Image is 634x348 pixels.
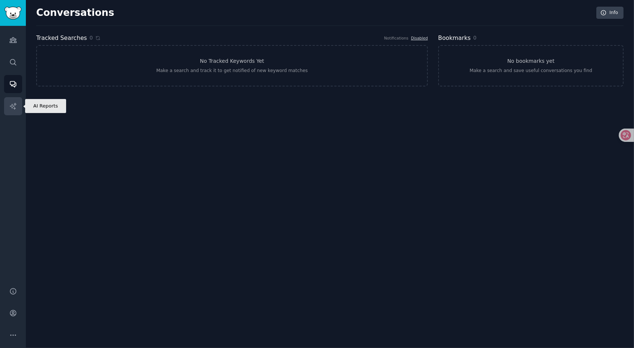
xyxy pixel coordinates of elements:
[507,57,555,65] h3: No bookmarks yet
[438,45,624,86] a: No bookmarks yetMake a search and save useful conversations you find
[384,35,409,41] div: Notifications
[438,34,471,43] h2: Bookmarks
[470,68,592,74] div: Make a search and save useful conversations you find
[36,45,428,86] a: No Tracked Keywords YetMake a search and track it to get notified of new keyword matches
[200,57,264,65] h3: No Tracked Keywords Yet
[473,35,477,41] span: 0
[156,68,308,74] div: Make a search and track it to get notified of new keyword matches
[36,34,87,43] h2: Tracked Searches
[411,36,428,40] a: Disabled
[596,7,624,19] a: Info
[89,34,93,42] span: 0
[36,7,114,19] h2: Conversations
[4,7,21,20] img: GummySearch logo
